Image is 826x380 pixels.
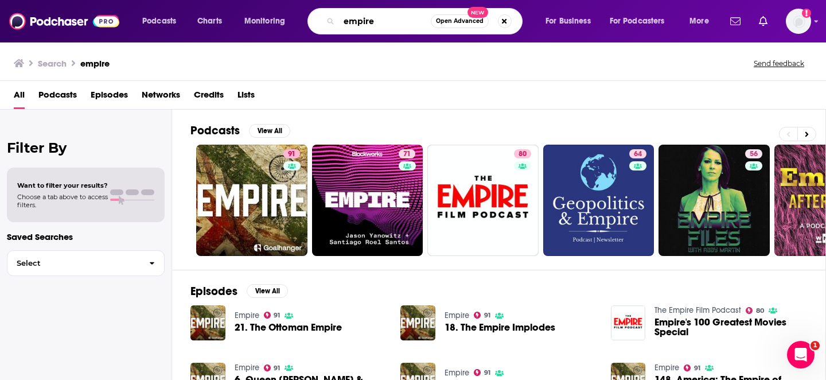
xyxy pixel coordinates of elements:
a: EpisodesView All [190,284,288,298]
span: Select [7,259,140,267]
span: 1 [811,341,820,350]
button: Show profile menu [786,9,811,34]
span: 91 [484,313,490,318]
span: Charts [197,13,222,29]
span: 91 [484,370,490,375]
a: Empire [235,363,259,373]
a: 56 [745,149,762,158]
button: open menu [602,12,681,30]
img: Podchaser - Follow, Share and Rate Podcasts [9,10,119,32]
a: 80 [427,145,539,256]
button: Select [7,250,165,276]
a: Credits [194,86,224,109]
h3: Search [38,58,67,69]
span: 91 [694,366,700,371]
a: 91 [264,365,280,371]
span: More [689,13,709,29]
span: For Podcasters [610,13,665,29]
a: 91 [196,145,307,256]
a: Charts [190,12,229,30]
a: Podcasts [38,86,77,109]
span: Logged in as morganm92295 [786,9,811,34]
button: open menu [537,12,605,30]
a: 80 [746,307,764,314]
a: Lists [237,86,255,109]
span: 91 [274,366,280,371]
span: 56 [750,149,758,160]
button: open menu [681,12,723,30]
a: 21. The Ottoman Empire [235,323,342,332]
a: 71 [312,145,423,256]
a: 56 [659,145,770,256]
img: 21. The Ottoman Empire [190,305,225,340]
span: Podcasts [142,13,176,29]
a: 91 [264,312,280,319]
a: 91 [474,312,490,319]
span: 71 [403,149,411,160]
span: Choose a tab above to access filters. [17,193,108,209]
img: User Profile [786,9,811,34]
a: Empire [654,363,679,373]
a: Empire's 100 Greatest Movies Special [654,317,807,337]
div: Search podcasts, credits, & more... [318,8,533,34]
span: 91 [288,149,295,160]
button: open menu [134,12,191,30]
a: 80 [514,149,531,158]
img: Empire's 100 Greatest Movies Special [611,305,646,340]
button: open menu [236,12,300,30]
a: Empire [235,311,259,320]
span: Open Advanced [436,18,484,24]
span: 91 [274,313,280,318]
a: 64 [543,145,654,256]
a: PodcastsView All [190,123,290,138]
a: Empire [445,368,469,378]
a: Empire [445,311,469,320]
span: Want to filter your results? [17,181,108,189]
a: Episodes [91,86,128,109]
a: 64 [629,149,646,158]
a: 91 [684,365,700,371]
h3: empire [80,58,110,69]
button: View All [247,284,288,298]
a: Networks [142,86,180,109]
iframe: Intercom live chat [787,341,815,369]
a: The Empire Film Podcast [654,305,741,315]
button: View All [249,124,290,138]
h2: Episodes [190,284,237,298]
button: Send feedback [750,59,808,68]
a: 91 [474,369,490,376]
input: Search podcasts, credits, & more... [339,12,431,30]
a: 71 [399,149,415,158]
a: 91 [283,149,300,158]
span: 80 [756,308,764,313]
h2: Podcasts [190,123,240,138]
img: 18. The Empire Implodes [400,305,435,340]
a: 18. The Empire Implodes [445,323,555,332]
button: Open AdvancedNew [431,14,489,28]
span: 80 [519,149,527,160]
span: 64 [634,149,642,160]
a: Show notifications dropdown [754,11,772,31]
p: Saved Searches [7,231,165,242]
a: Show notifications dropdown [726,11,745,31]
span: New [467,7,488,18]
a: All [14,86,25,109]
h2: Filter By [7,139,165,156]
span: For Business [546,13,591,29]
span: Monitoring [244,13,285,29]
svg: Add a profile image [802,9,811,18]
